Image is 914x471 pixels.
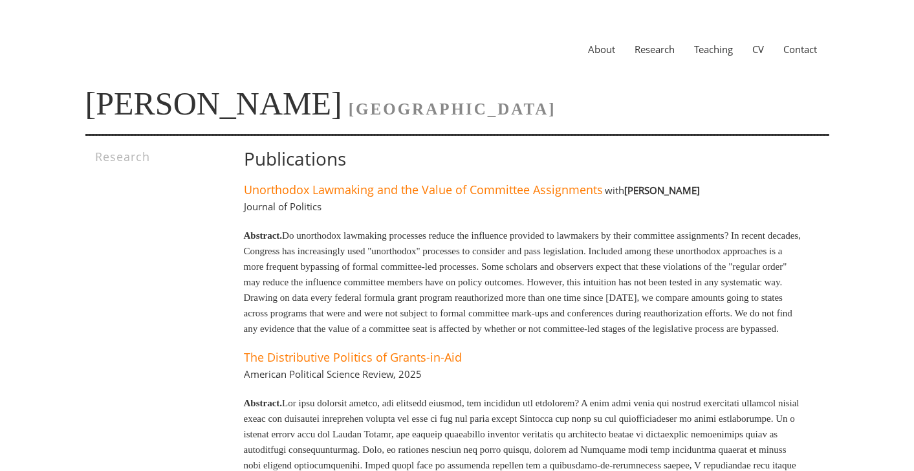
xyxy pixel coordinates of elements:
a: Teaching [684,43,743,56]
a: About [578,43,625,56]
a: The Distributive Politics of Grants-in-Aid [244,349,462,365]
a: CV [743,43,774,56]
p: Do unorthodox lawmaking processes reduce the influence provided to lawmakers by their committee a... [244,228,802,336]
a: [PERSON_NAME] [85,85,342,122]
b: Abstract. [244,398,283,408]
h3: Research [95,149,207,164]
h4: American Political Science Review, 2025 [244,367,422,380]
span: [GEOGRAPHIC_DATA] [349,100,556,118]
a: Contact [774,43,827,56]
h4: with Journal of Politics [244,184,701,213]
a: Unorthodox Lawmaking and the Value of Committee Assignments [244,182,603,197]
b: [PERSON_NAME] [624,184,700,197]
b: Abstract. [244,230,283,241]
a: Research [625,43,684,56]
h1: Publications [244,149,802,169]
